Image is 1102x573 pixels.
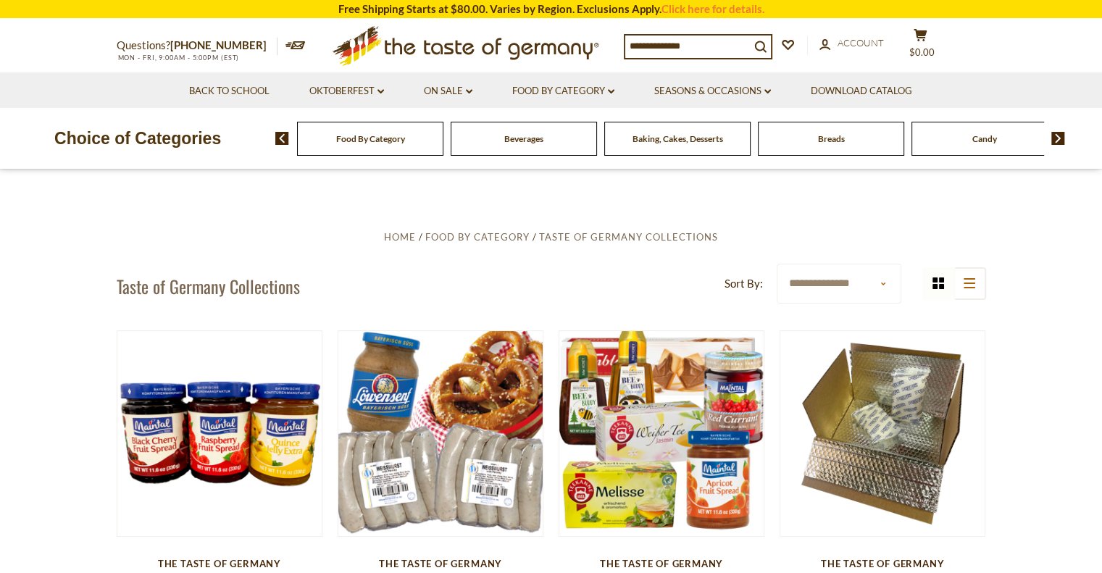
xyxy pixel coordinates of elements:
img: FRAGILE Packaging [780,331,985,536]
img: next arrow [1051,132,1065,145]
a: Oktoberfest [309,83,384,99]
a: Download Catalog [811,83,912,99]
a: Food By Category [336,133,405,144]
span: MON - FRI, 9:00AM - 5:00PM (EST) [117,54,240,62]
a: Account [819,35,884,51]
a: Taste of Germany Collections [539,231,718,243]
a: [PHONE_NUMBER] [170,38,267,51]
span: Account [838,37,884,49]
img: The Taste of Germany Weisswurst & Pretzel Collection [338,331,543,536]
h1: Taste of Germany Collections [117,275,300,297]
img: The Taste of Germany Honey Jam Tea Collection, 7pc - FREE SHIPPING [559,331,764,536]
a: Candy [972,133,997,144]
label: Sort By: [725,275,763,293]
div: The Taste of Germany [780,558,986,569]
a: Breads [818,133,845,144]
div: The Taste of Germany [559,558,765,569]
a: On Sale [424,83,472,99]
a: Food By Category [512,83,614,99]
div: The Taste of Germany [117,558,323,569]
p: Questions? [117,36,277,55]
a: Back to School [189,83,270,99]
a: Baking, Cakes, Desserts [633,133,723,144]
a: Home [384,231,416,243]
span: $0.00 [909,46,935,58]
img: previous arrow [275,132,289,145]
button: $0.00 [899,28,943,64]
img: Maintal "Black-Red-Golden" Premium Fruit Preserves, 3 pack - SPECIAL PRICE [117,331,322,536]
div: The Taste of Germany [338,558,544,569]
a: Food By Category [425,231,530,243]
a: Click here for details. [661,2,764,15]
a: Beverages [504,133,543,144]
a: Seasons & Occasions [654,83,771,99]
